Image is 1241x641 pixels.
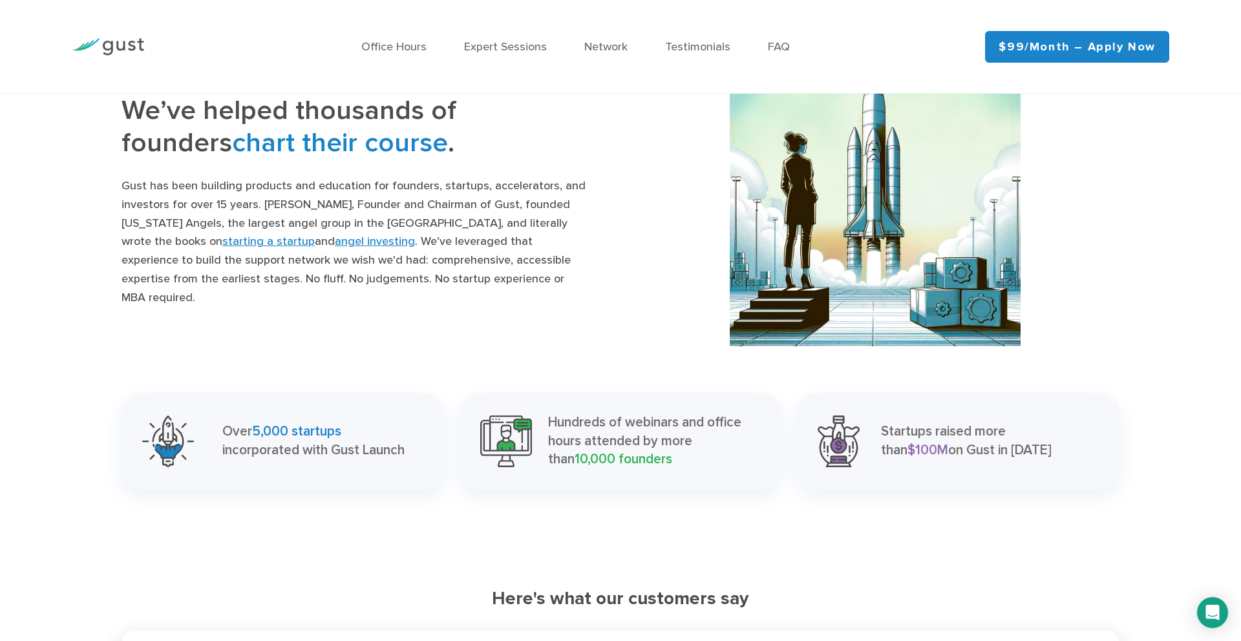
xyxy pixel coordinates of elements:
[1197,597,1228,628] div: Open Intercom Messenger
[72,38,144,56] img: Gust Logo
[548,414,755,469] p: Hundreds of webinars and office hours attended by more than
[252,423,341,439] span: 5,000 startups
[985,31,1169,63] a: $99/month – Apply Now
[122,94,590,168] h3: We’ve helped thousands of founders .
[575,451,672,467] span: 10,000 founders
[907,442,948,458] span: $100M
[818,415,859,467] img: 100m
[232,127,448,159] span: chart their course
[665,40,730,54] a: Testimonials
[768,40,790,54] a: FAQ
[464,40,547,54] a: Expert Sessions
[730,56,1021,346] img: A founder with the unknowns clearly sorted and a rocket lifting off in the background
[142,415,194,467] img: 5000
[222,235,315,248] a: starting a startup
[122,588,1119,610] h3: Here's what our customers say
[361,40,427,54] a: Office Hours
[584,40,628,54] a: Network
[222,423,405,460] p: Over incorporated with Gust Launch
[480,415,532,467] img: 10000
[122,177,590,308] p: Gust has been building products and education for founders, startups, accelerators, and investors...
[881,423,1088,460] p: Startups raised more than on Gust in [DATE]
[335,235,415,248] a: angel investing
